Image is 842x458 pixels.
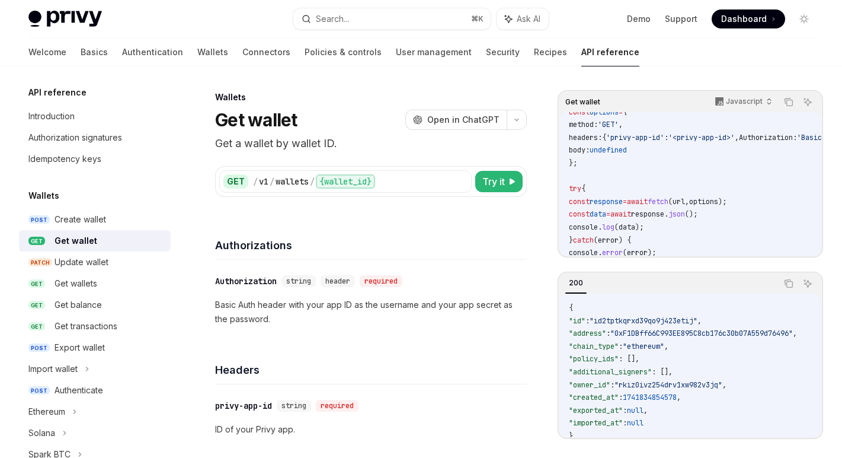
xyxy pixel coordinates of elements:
[623,406,627,415] span: :
[28,189,59,203] h5: Wallets
[325,276,350,286] span: header
[471,14,484,24] span: ⌘ K
[55,255,108,269] div: Update wallet
[215,422,527,437] p: ID of your Privy app.
[215,400,272,412] div: privy-app-id
[215,91,527,103] div: Wallets
[735,133,739,142] span: ,
[689,197,718,206] span: options
[590,197,623,206] span: response
[215,109,297,131] h1: Get wallet
[55,298,102,312] div: Get balance
[664,133,668,142] span: :
[627,248,648,257] span: error
[55,319,117,333] div: Get transactions
[668,133,735,142] span: '<privy-app-id>'
[486,38,520,66] a: Security
[19,273,171,294] a: GETGet wallets
[569,406,623,415] span: "exported_at"
[55,383,103,397] div: Authenticate
[28,426,55,440] div: Solana
[28,109,75,123] div: Introduction
[598,236,619,245] span: error
[215,135,527,152] p: Get a wallet by wallet ID.
[685,197,689,206] span: ,
[55,234,97,248] div: Get wallet
[673,197,685,206] span: url
[497,8,549,30] button: Ask AI
[569,107,590,117] span: const
[19,127,171,148] a: Authorization signatures
[28,38,66,66] a: Welcome
[697,316,702,326] span: ,
[517,13,540,25] span: Ask AI
[569,380,610,390] span: "owner_id"
[293,8,491,30] button: Search...⌘K
[573,236,594,245] span: catch
[631,209,664,219] span: response
[223,174,248,189] div: GET
[569,316,585,326] span: "id"
[215,237,527,253] h4: Authorizations
[360,275,402,287] div: required
[739,133,797,142] span: Authorization:
[598,120,619,129] span: 'GET'
[602,222,614,232] span: log
[569,184,581,193] span: try
[28,386,50,395] span: POST
[569,209,590,219] span: const
[569,145,590,155] span: body:
[316,174,375,189] div: {wallet_id}
[242,38,290,66] a: Connectors
[215,362,527,378] h4: Headers
[316,12,349,26] div: Search...
[598,248,602,257] span: .
[709,92,777,112] button: Javascript
[648,197,668,206] span: fetch
[721,13,767,25] span: Dashboard
[726,97,763,106] p: Javascript
[585,316,590,326] span: :
[606,329,610,338] span: :
[565,276,587,290] div: 200
[606,133,664,142] span: 'privy-app-id'
[643,406,648,415] span: ,
[569,248,598,257] span: console
[569,329,606,338] span: "address"
[590,145,627,155] span: undefined
[28,215,50,224] span: POST
[623,418,627,428] span: :
[610,209,631,219] span: await
[28,152,101,166] div: Idempotency keys
[28,322,45,331] span: GET
[722,380,726,390] span: ,
[569,342,619,351] span: "chain_type"
[668,209,685,219] span: json
[606,209,610,219] span: =
[619,120,623,129] span: ,
[396,38,472,66] a: User management
[602,248,623,257] span: error
[664,209,668,219] span: .
[619,222,635,232] span: data
[569,222,598,232] span: console
[253,176,258,187] div: /
[581,184,585,193] span: {
[665,13,697,25] a: Support
[594,236,598,245] span: (
[800,276,815,291] button: Ask AI
[281,401,306,411] span: string
[482,174,505,189] span: Try it
[635,222,643,232] span: );
[28,258,52,267] span: PATCH
[28,131,122,145] div: Authorization signatures
[648,248,656,257] span: );
[590,107,619,117] span: options
[781,94,796,110] button: Copy the contents from the code block
[534,38,567,66] a: Recipes
[590,316,697,326] span: "id2tptkqrxd39qo9j423etij"
[19,148,171,170] a: Idempotency keys
[718,197,726,206] span: );
[28,11,102,27] img: light logo
[623,248,627,257] span: (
